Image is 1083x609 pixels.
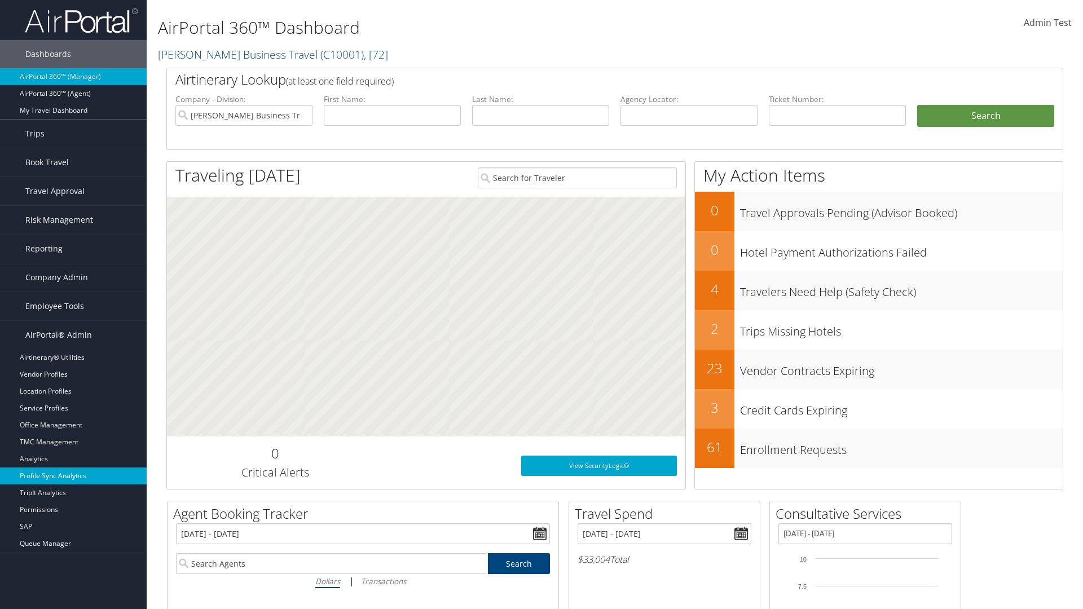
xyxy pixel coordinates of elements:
[364,47,388,62] span: , [ 72 ]
[320,47,364,62] span: ( C10001 )
[25,120,45,148] span: Trips
[472,94,609,105] label: Last Name:
[1024,6,1072,41] a: Admin Test
[176,574,550,588] div: |
[25,263,88,292] span: Company Admin
[25,321,92,349] span: AirPortal® Admin
[175,164,301,187] h1: Traveling [DATE]
[175,94,312,105] label: Company - Division:
[695,398,734,417] h2: 3
[324,94,461,105] label: First Name:
[695,271,1063,310] a: 4Travelers Need Help (Safety Check)
[798,583,807,590] tspan: 7.5
[695,350,1063,389] a: 23Vendor Contracts Expiring
[175,465,375,480] h3: Critical Alerts
[740,358,1063,379] h3: Vendor Contracts Expiring
[620,94,758,105] label: Agency Locator:
[175,70,980,89] h2: Airtinerary Lookup
[175,444,375,463] h2: 0
[25,7,138,34] img: airportal-logo.png
[695,280,734,299] h2: 4
[521,456,677,476] a: View SecurityLogic®
[488,553,551,574] a: Search
[695,164,1063,187] h1: My Action Items
[695,240,734,259] h2: 0
[25,177,85,205] span: Travel Approval
[695,389,1063,429] a: 3Credit Cards Expiring
[1024,16,1072,29] span: Admin Test
[695,192,1063,231] a: 0Travel Approvals Pending (Advisor Booked)
[740,239,1063,261] h3: Hotel Payment Authorizations Failed
[158,16,767,39] h1: AirPortal 360™ Dashboard
[361,576,406,586] i: Transactions
[695,359,734,378] h2: 23
[695,429,1063,468] a: 61Enrollment Requests
[776,504,961,523] h2: Consultative Services
[25,206,93,234] span: Risk Management
[695,310,1063,350] a: 2Trips Missing Hotels
[25,40,71,68] span: Dashboards
[740,200,1063,221] h3: Travel Approvals Pending (Advisor Booked)
[575,504,760,523] h2: Travel Spend
[286,75,394,87] span: (at least one field required)
[740,279,1063,300] h3: Travelers Need Help (Safety Check)
[917,105,1054,127] button: Search
[800,556,807,563] tspan: 10
[695,438,734,457] h2: 61
[578,553,610,566] span: $33,004
[695,201,734,220] h2: 0
[176,553,487,574] input: Search Agents
[695,319,734,338] h2: 2
[315,576,340,586] i: Dollars
[769,94,906,105] label: Ticket Number:
[578,553,751,566] h6: Total
[740,436,1063,458] h3: Enrollment Requests
[478,167,677,188] input: Search for Traveler
[25,235,63,263] span: Reporting
[740,318,1063,339] h3: Trips Missing Hotels
[25,148,69,176] span: Book Travel
[25,292,84,320] span: Employee Tools
[740,397,1063,418] h3: Credit Cards Expiring
[695,231,1063,271] a: 0Hotel Payment Authorizations Failed
[158,47,388,62] a: [PERSON_NAME] Business Travel
[173,504,558,523] h2: Agent Booking Tracker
